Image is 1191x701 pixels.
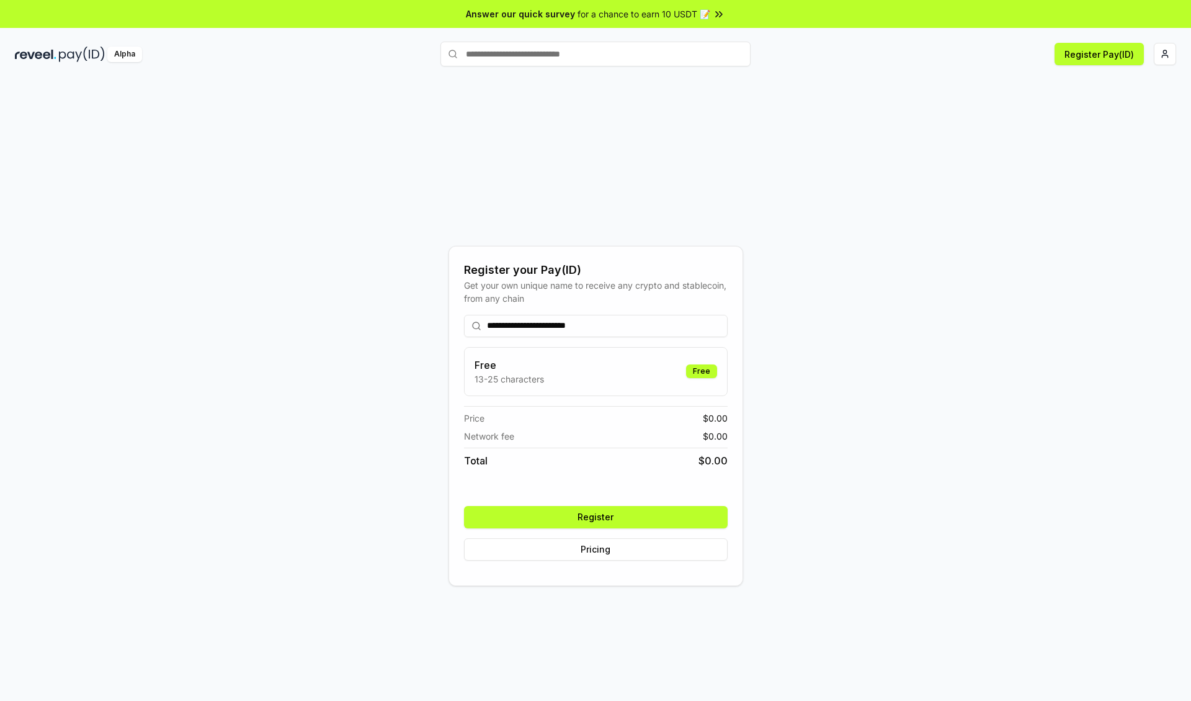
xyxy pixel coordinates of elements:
[464,453,488,468] span: Total
[686,364,717,378] div: Free
[464,412,484,425] span: Price
[464,430,514,443] span: Network fee
[464,538,728,561] button: Pricing
[578,7,710,20] span: for a chance to earn 10 USDT 📝
[703,412,728,425] span: $ 0.00
[475,358,544,373] h3: Free
[464,279,728,305] div: Get your own unique name to receive any crypto and stablecoin, from any chain
[703,430,728,443] span: $ 0.00
[698,453,728,468] span: $ 0.00
[1055,43,1144,65] button: Register Pay(ID)
[464,261,728,279] div: Register your Pay(ID)
[107,47,142,62] div: Alpha
[15,47,56,62] img: reveel_dark
[59,47,105,62] img: pay_id
[475,373,544,386] p: 13-25 characters
[464,506,728,528] button: Register
[466,7,575,20] span: Answer our quick survey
